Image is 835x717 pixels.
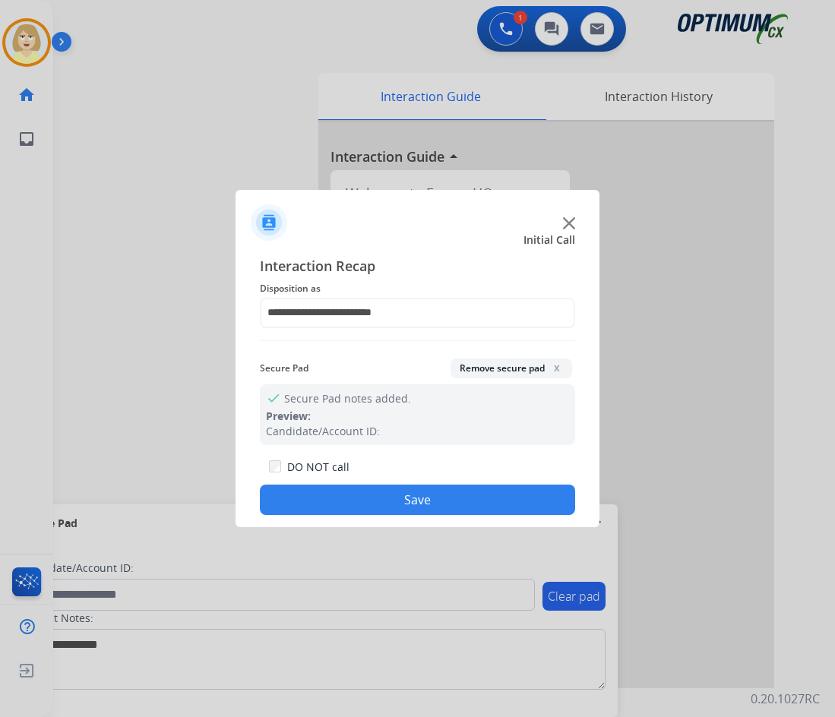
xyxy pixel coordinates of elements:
[551,362,563,374] span: x
[251,204,287,241] img: contactIcon
[260,340,575,341] img: contact-recap-line.svg
[523,232,575,248] span: Initial Call
[260,485,575,515] button: Save
[266,390,278,403] mat-icon: check
[260,255,575,280] span: Interaction Recap
[260,280,575,298] span: Disposition as
[287,460,349,475] label: DO NOT call
[260,359,308,377] span: Secure Pad
[266,409,311,423] span: Preview:
[451,358,572,378] button: Remove secure padx
[266,424,569,439] div: Candidate/Account ID:
[260,384,575,445] div: Secure Pad notes added.
[751,690,820,708] p: 0.20.1027RC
